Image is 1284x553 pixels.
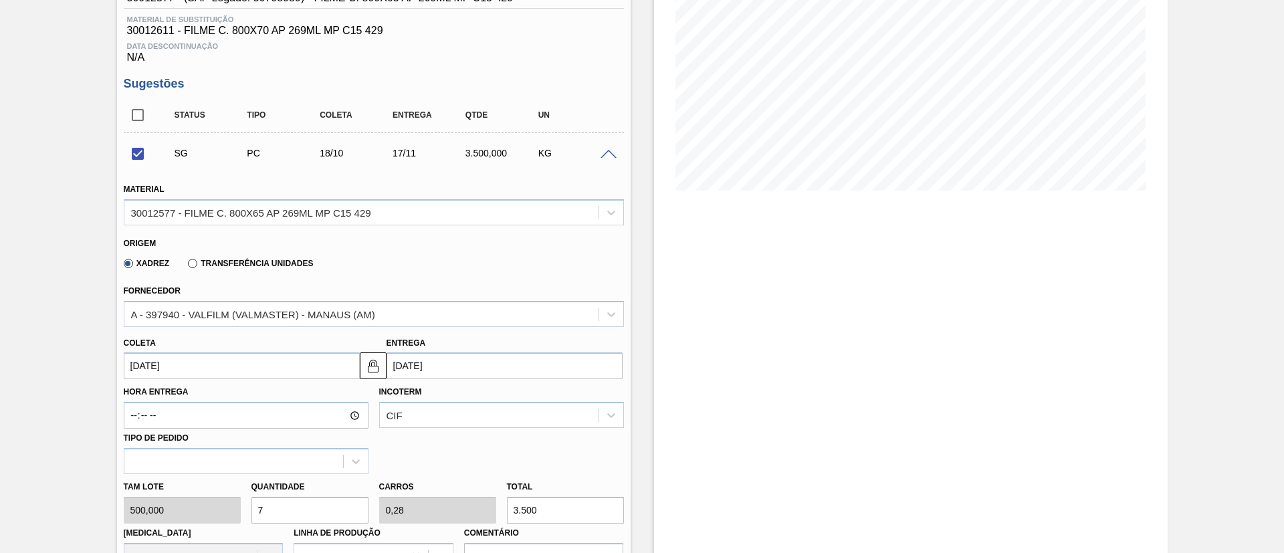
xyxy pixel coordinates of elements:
[124,338,156,348] label: Coleta
[535,110,616,120] div: UN
[243,110,324,120] div: Tipo
[188,259,313,268] label: Transferência Unidades
[124,352,360,379] input: dd/mm/yyyy
[462,110,543,120] div: Qtde
[464,524,624,543] label: Comentário
[365,358,381,374] img: locked
[127,25,621,37] span: 30012611 - FILME C. 800X70 AP 269ML MP C15 429
[124,382,368,402] label: Hora Entrega
[124,477,241,497] label: Tam lote
[131,207,371,218] div: 30012577 - FILME C. 800X65 AP 269ML MP C15 429
[507,482,533,491] label: Total
[124,77,624,91] h3: Sugestões
[124,185,165,194] label: Material
[131,308,375,320] div: A - 397940 - VALFILM (VALMASTER) - MANAUS (AM)
[124,286,181,296] label: Fornecedor
[124,239,156,248] label: Origem
[316,148,397,158] div: 18/10/2025
[535,148,616,158] div: KG
[387,352,623,379] input: dd/mm/yyyy
[360,352,387,379] button: locked
[389,110,470,120] div: Entrega
[171,110,252,120] div: Status
[387,338,426,348] label: Entrega
[389,148,470,158] div: 17/11/2025
[251,482,305,491] label: Quantidade
[124,259,170,268] label: Xadrez
[124,37,624,64] div: N/A
[127,15,621,23] span: Material de Substituição
[127,42,621,50] span: Data Descontinuação
[379,387,422,397] label: Incoterm
[379,482,414,491] label: Carros
[387,410,403,421] div: CIF
[243,148,324,158] div: Pedido de Compra
[294,528,381,538] label: Linha de Produção
[316,110,397,120] div: Coleta
[171,148,252,158] div: Sugestão Criada
[124,433,189,443] label: Tipo de pedido
[462,148,543,158] div: 3.500,000
[124,528,191,538] label: [MEDICAL_DATA]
